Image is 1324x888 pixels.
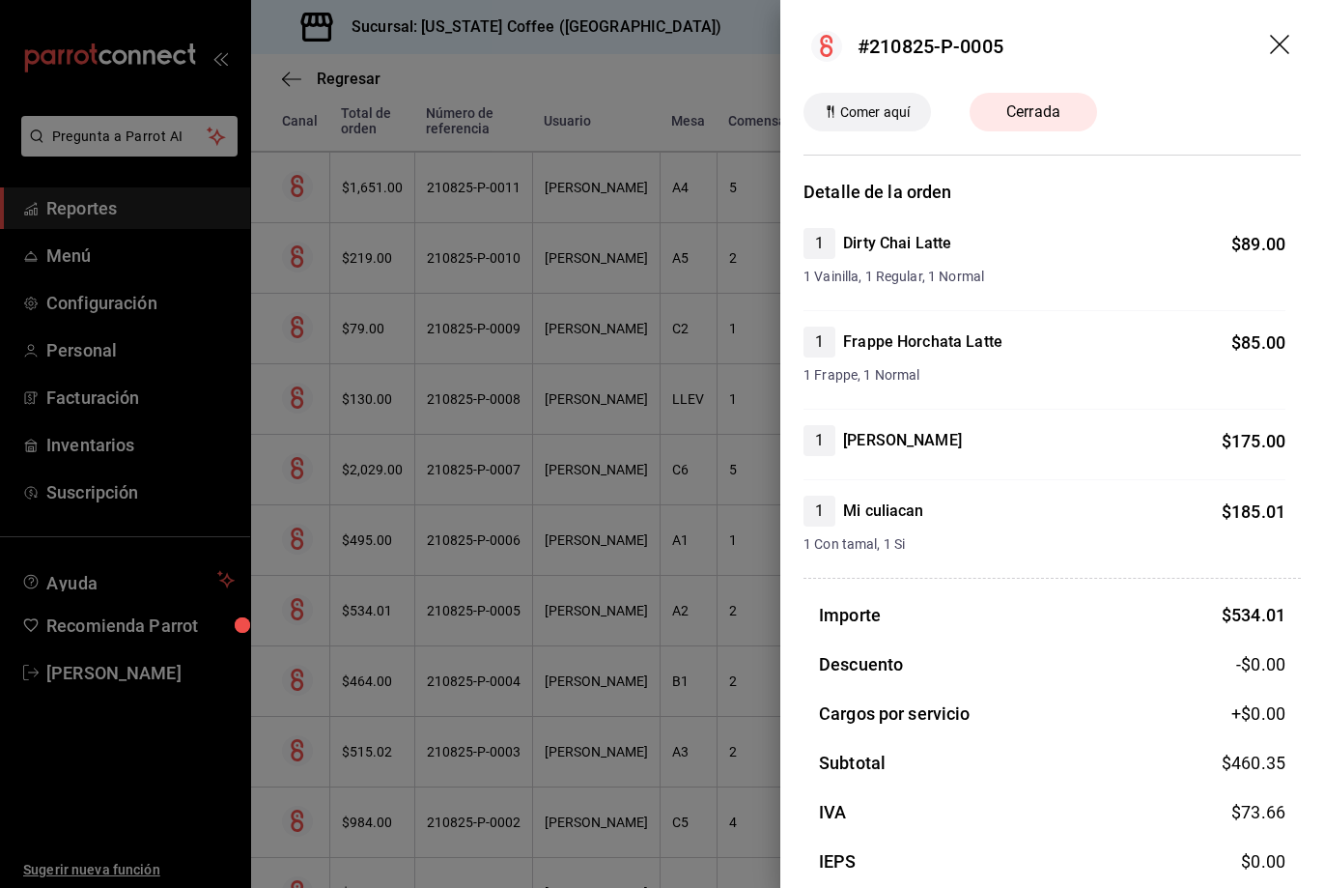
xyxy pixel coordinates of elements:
div: #210825-P-0005 [858,32,1003,61]
span: 1 Vainilla, 1 Regular, 1 Normal [803,267,1285,287]
span: $ 85.00 [1231,332,1285,353]
h3: Detalle de la orden [803,179,1301,205]
span: 1 Frappe, 1 Normal [803,365,1285,386]
span: $ 73.66 [1231,802,1285,822]
h4: Frappe Horchata Latte [843,330,1002,354]
span: 1 [803,500,835,523]
h3: Descuento [819,651,903,677]
span: $ 175.00 [1222,431,1285,451]
button: drag [1270,35,1293,58]
span: 1 [803,429,835,452]
h4: [PERSON_NAME] [843,429,962,452]
h3: Cargos por servicio [819,701,971,727]
span: Comer aquí [832,102,917,123]
span: +$ 0.00 [1231,701,1285,727]
span: $ 89.00 [1231,234,1285,254]
h3: IEPS [819,848,857,874]
h3: Importe [819,602,881,628]
span: 1 Con tamal, 1 Si [803,534,1285,555]
span: $ 185.01 [1222,501,1285,522]
h3: IVA [819,799,846,825]
h3: Subtotal [819,750,886,776]
span: 1 [803,232,835,255]
h4: Dirty Chai Latte [843,232,951,255]
span: -$0.00 [1236,651,1285,677]
span: Cerrada [995,100,1072,124]
h4: Mi culiacan [843,500,923,523]
span: $ 0.00 [1241,851,1285,872]
span: 1 [803,330,835,354]
span: $ 460.35 [1222,753,1285,773]
span: $ 534.01 [1222,605,1285,625]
